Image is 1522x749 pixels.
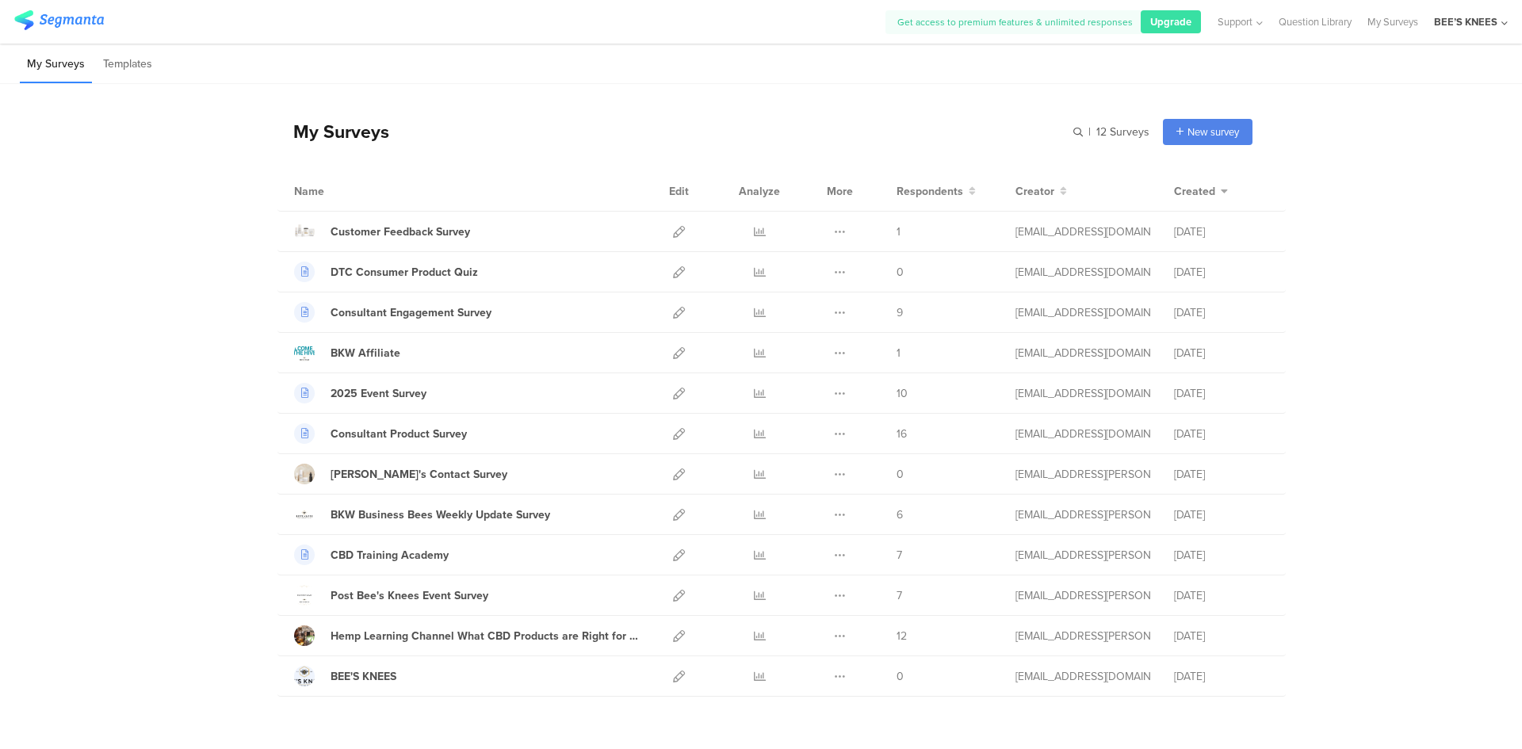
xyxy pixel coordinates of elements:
span: 10 [897,385,908,402]
div: [DATE] [1174,345,1269,361]
li: Templates [96,46,159,83]
a: Consultant Engagement Survey [294,302,491,323]
a: CBD Training Academy [294,545,449,565]
span: 0 [897,466,904,483]
div: DTC Consumer Product Quiz [331,264,478,281]
span: 7 [897,587,902,604]
span: Respondents [897,183,963,200]
div: [DATE] [1174,628,1269,644]
span: Support [1218,14,1252,29]
div: spatel7851@gmail.com [1015,345,1150,361]
div: Customer Feedback Survey [331,224,470,240]
a: 2025 Event Survey [294,383,426,403]
div: Name [294,183,389,200]
div: spatel7851@gmail.com [1015,426,1150,442]
span: New survey [1187,124,1239,139]
div: [DATE] [1174,547,1269,564]
div: Matt's Contact Survey [331,466,507,483]
span: 0 [897,264,904,281]
div: Post Bee's Knees Event Survey [331,587,488,604]
div: Consultant Product Survey [331,426,467,442]
div: hayley.b.heaton@gmail.com [1015,466,1150,483]
li: My Surveys [20,46,92,83]
span: 1 [897,345,901,361]
a: BKW Business Bees Weekly Update Survey [294,504,550,525]
a: Consultant Product Survey [294,423,467,444]
span: Creator [1015,183,1054,200]
a: Post Bee's Knees Event Survey [294,585,488,606]
div: Analyze [736,171,783,211]
span: 6 [897,506,903,523]
button: Creator [1015,183,1067,200]
div: BKW Affiliate [331,345,400,361]
div: My Surveys [277,118,389,145]
div: hayley.b.heaton@gmail.com [1015,587,1150,604]
div: spatel7851@gmail.com [1015,264,1150,281]
div: Edit [662,171,696,211]
div: [DATE] [1174,304,1269,321]
div: [DATE] [1174,668,1269,685]
div: [DATE] [1174,587,1269,604]
div: Consultant Engagement Survey [331,304,491,321]
span: 12 [897,628,907,644]
div: CBD Training Academy [331,547,449,564]
span: | [1086,124,1093,140]
span: 0 [897,668,904,685]
div: BEE'S KNEES [331,668,396,685]
div: More [823,171,857,211]
div: spatel7851@gmail.com [1015,304,1150,321]
span: Created [1174,183,1215,200]
button: Respondents [897,183,976,200]
a: Customer Feedback Survey [294,221,470,242]
button: Created [1174,183,1228,200]
span: 9 [897,304,903,321]
a: [PERSON_NAME]'s Contact Survey [294,464,507,484]
div: [DATE] [1174,224,1269,240]
div: [DATE] [1174,466,1269,483]
span: Upgrade [1150,14,1191,29]
div: [DATE] [1174,506,1269,523]
a: BKW Affiliate [294,342,400,363]
div: hayley.b.heaton@gmail.com [1015,506,1150,523]
div: BKW Business Bees Weekly Update Survey [331,506,550,523]
div: [DATE] [1174,385,1269,402]
div: spatel7851@gmail.com [1015,224,1150,240]
span: 12 Surveys [1096,124,1149,140]
span: Get access to premium features & unlimited responses [897,15,1133,29]
div: [DATE] [1174,426,1269,442]
div: hadark@segmanta.com [1015,668,1150,685]
a: DTC Consumer Product Quiz [294,262,478,282]
span: 7 [897,547,902,564]
div: spatel7851@gmail.com [1015,385,1150,402]
div: Hemp Learning Channel What CBD Products are Right for Me [331,628,638,644]
div: hayley.b.heaton@gmail.com [1015,547,1150,564]
span: 16 [897,426,907,442]
a: Hemp Learning Channel What CBD Products are Right for Me [294,625,638,646]
div: 2025 Event Survey [331,385,426,402]
a: BEE'S KNEES [294,666,396,686]
div: [DATE] [1174,264,1269,281]
img: segmanta logo [14,10,104,30]
div: hayley.b.heaton@gmail.com [1015,628,1150,644]
div: BEE’S KNEES [1434,14,1497,29]
span: 1 [897,224,901,240]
